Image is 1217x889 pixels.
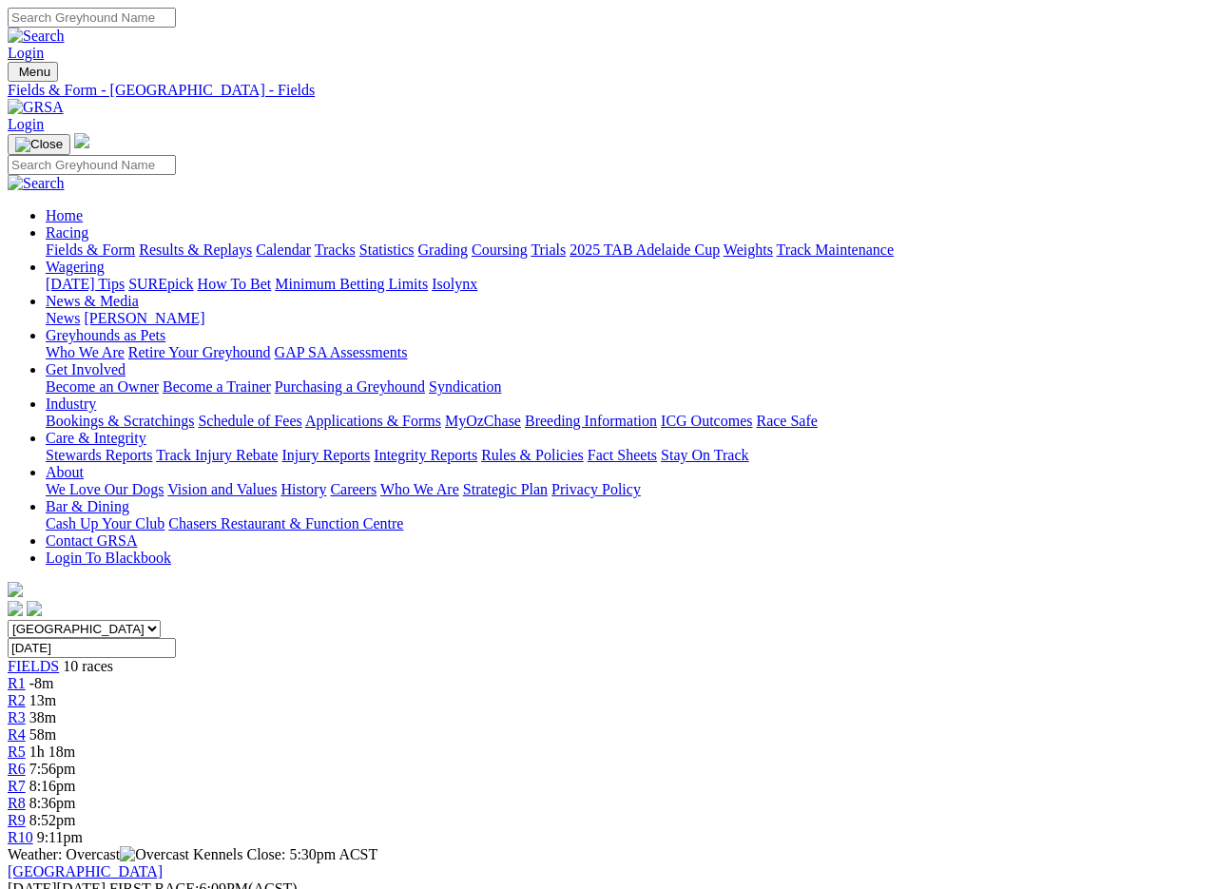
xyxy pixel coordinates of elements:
a: Bar & Dining [46,498,129,514]
button: Toggle navigation [8,62,58,82]
img: twitter.svg [27,601,42,616]
a: Trials [531,242,566,258]
input: Search [8,155,176,175]
a: Calendar [256,242,311,258]
a: Track Injury Rebate [156,447,278,463]
img: Overcast [120,846,189,863]
a: Contact GRSA [46,532,137,549]
a: R4 [8,726,26,743]
div: Fields & Form - [GEOGRAPHIC_DATA] - Fields [8,82,1209,99]
span: FIELDS [8,658,59,674]
a: Breeding Information [525,413,657,429]
a: Privacy Policy [551,481,641,497]
a: Chasers Restaurant & Function Centre [168,515,403,531]
a: Race Safe [756,413,817,429]
a: Care & Integrity [46,430,146,446]
a: Login [8,45,44,61]
span: 1h 18m [29,744,75,760]
a: R6 [8,761,26,777]
span: 58m [29,726,56,743]
a: Strategic Plan [463,481,548,497]
a: Isolynx [432,276,477,292]
a: Become an Owner [46,378,159,395]
a: Rules & Policies [481,447,584,463]
a: GAP SA Assessments [275,344,408,360]
a: Statistics [359,242,415,258]
a: Who We Are [380,481,459,497]
div: Care & Integrity [46,447,1209,464]
a: SUREpick [128,276,193,292]
span: 8:52pm [29,812,76,828]
a: Careers [330,481,377,497]
button: Toggle navigation [8,134,70,155]
a: Schedule of Fees [198,413,301,429]
img: Close [15,137,63,152]
a: Stay On Track [661,447,748,463]
a: Stewards Reports [46,447,152,463]
a: Who We Are [46,344,125,360]
a: ICG Outcomes [661,413,752,429]
a: [DATE] Tips [46,276,125,292]
a: Integrity Reports [374,447,477,463]
a: Wagering [46,259,105,275]
div: News & Media [46,310,1209,327]
a: Weights [724,242,773,258]
a: We Love Our Dogs [46,481,164,497]
div: Racing [46,242,1209,259]
a: News [46,310,80,326]
div: Wagering [46,276,1209,293]
span: 10 races [63,658,113,674]
a: Applications & Forms [305,413,441,429]
span: 8:16pm [29,778,76,794]
input: Select date [8,638,176,658]
a: Tracks [315,242,356,258]
span: R1 [8,675,26,691]
div: Get Involved [46,378,1209,396]
a: Get Involved [46,361,126,377]
span: 7:56pm [29,761,76,777]
a: Cash Up Your Club [46,515,164,531]
a: How To Bet [198,276,272,292]
a: R9 [8,812,26,828]
a: R2 [8,692,26,708]
span: R7 [8,778,26,794]
a: Purchasing a Greyhound [275,378,425,395]
span: 9:11pm [37,829,83,845]
a: About [46,464,84,480]
a: R8 [8,795,26,811]
div: Industry [46,413,1209,430]
a: Login [8,116,44,132]
a: R10 [8,829,33,845]
div: Bar & Dining [46,515,1209,532]
a: Vision and Values [167,481,277,497]
img: Search [8,28,65,45]
a: History [280,481,326,497]
a: Login To Blackbook [46,550,171,566]
a: Grading [418,242,468,258]
div: Greyhounds as Pets [46,344,1209,361]
a: [GEOGRAPHIC_DATA] [8,863,163,879]
a: R5 [8,744,26,760]
span: 13m [29,692,56,708]
a: Retire Your Greyhound [128,344,271,360]
img: logo-grsa-white.png [74,133,89,148]
img: facebook.svg [8,601,23,616]
img: Search [8,175,65,192]
a: News & Media [46,293,139,309]
span: 8:36pm [29,795,76,811]
a: Minimum Betting Limits [275,276,428,292]
span: R3 [8,709,26,725]
span: Weather: Overcast [8,846,193,862]
div: About [46,481,1209,498]
a: Results & Replays [139,242,252,258]
span: -8m [29,675,54,691]
a: MyOzChase [445,413,521,429]
img: logo-grsa-white.png [8,582,23,597]
a: Home [46,207,83,223]
span: 38m [29,709,56,725]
